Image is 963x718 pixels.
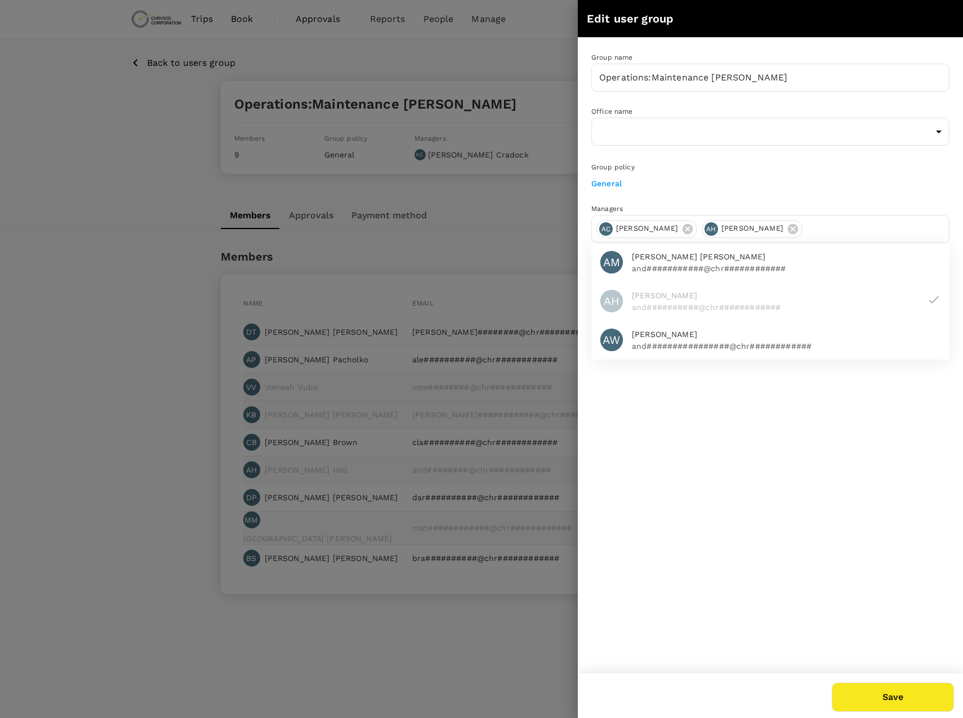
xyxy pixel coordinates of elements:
span: [PERSON_NAME] [632,329,940,340]
p: and###########@chr############ [632,263,940,274]
span: Group name [591,53,633,61]
span: Office name [591,107,633,115]
span: [PERSON_NAME] [PERSON_NAME] [632,251,940,263]
div: AW[PERSON_NAME]and################@chr############ [591,321,949,360]
p: and################@chr############ [632,340,940,352]
button: close [935,9,954,28]
a: General [591,179,622,188]
div: AM [600,251,623,273]
span: [PERSON_NAME] [609,223,685,234]
div: ​ [591,118,949,146]
span: Managers [591,205,623,213]
span: Group policy [591,163,635,171]
div: AM[PERSON_NAME] [PERSON_NAME]and###########@chr############ [591,243,949,282]
div: AC[PERSON_NAME] [596,220,697,238]
div: AH[PERSON_NAME] [702,220,802,238]
span: [PERSON_NAME] [715,223,790,234]
div: Edit user group [587,10,935,28]
div: AW [600,329,623,351]
div: AC [599,222,613,236]
div: AH [705,222,718,236]
button: Save [832,683,954,712]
